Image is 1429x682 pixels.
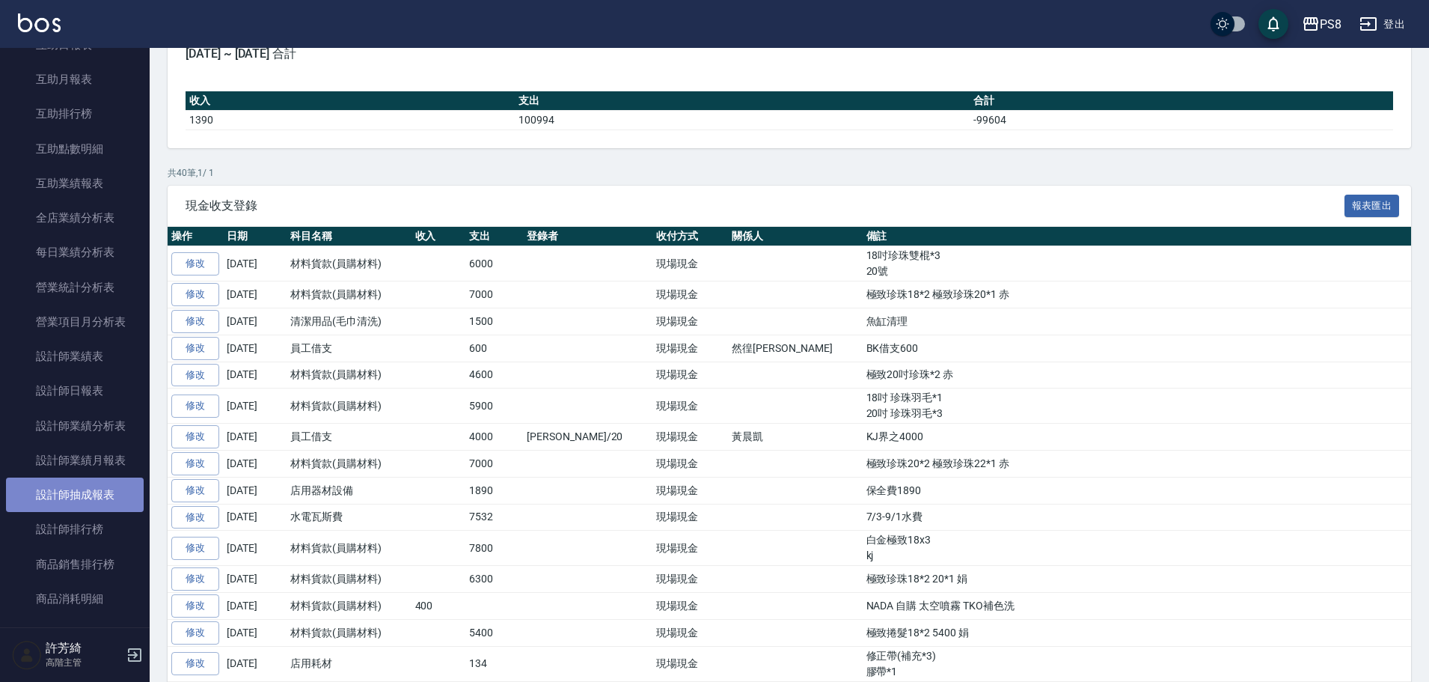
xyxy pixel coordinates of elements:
th: 備註 [863,227,1411,246]
h5: 許芳綺 [46,641,122,656]
img: Logo [18,13,61,32]
td: 7000 [465,451,523,478]
td: 1390 [186,110,515,130]
th: 關係人 [728,227,862,246]
a: 修改 [171,252,219,275]
a: 設計師日報表 [6,374,144,408]
a: 修改 [171,594,219,618]
td: [DATE] [223,646,287,681]
td: [DATE] [223,504,287,531]
td: 店用器材設備 [287,477,411,504]
th: 登錄者 [523,227,652,246]
td: [DATE] [223,593,287,620]
td: 魚缸清理 [863,308,1411,335]
a: 商品進銷貨報表 [6,616,144,651]
td: 6000 [465,246,523,281]
a: 修改 [171,395,219,418]
td: 現場現金 [652,451,728,478]
a: 修改 [171,537,219,560]
td: 水電瓦斯費 [287,504,411,531]
img: Person [12,640,42,670]
td: 材料貨款(員購材料) [287,389,411,424]
td: 店用耗材 [287,646,411,681]
th: 科目名稱 [287,227,411,246]
td: 黃晨凱 [728,424,862,451]
td: 4600 [465,362,523,389]
a: 設計師抽成報表 [6,478,144,512]
td: 保全費1890 [863,477,1411,504]
a: 全店業績分析表 [6,201,144,235]
th: 日期 [223,227,287,246]
td: 員工借支 [287,335,411,362]
td: [DATE] [223,424,287,451]
td: 材料貨款(員購材料) [287,281,411,308]
td: 5900 [465,389,523,424]
a: 設計師排行榜 [6,512,144,546]
td: 現場現金 [652,281,728,308]
td: 材料貨款(員購材料) [287,566,411,593]
td: 材料貨款(員購材料) [287,531,411,566]
a: 修改 [171,452,219,475]
th: 收入 [186,91,515,111]
td: [PERSON_NAME]/20 [523,424,652,451]
td: 材料貨款(員購材料) [287,593,411,620]
td: 極致珍珠20*2 極致珍珠22*1 赤 [863,451,1411,478]
td: 6300 [465,566,523,593]
a: 修改 [171,479,219,502]
td: [DATE] [223,389,287,424]
td: 極致20吋珍珠*2 赤 [863,362,1411,389]
td: 100994 [515,110,970,130]
td: 材料貨款(員購材料) [287,619,411,646]
th: 收入 [411,227,466,246]
a: 修改 [171,567,219,591]
td: 600 [465,335,523,362]
a: 修改 [171,621,219,645]
a: 修改 [171,652,219,675]
button: save [1258,9,1288,39]
td: 現場現金 [652,362,728,389]
td: 極致捲髮18*2 5400 娟 [863,619,1411,646]
td: 134 [465,646,523,681]
a: 設計師業績分析表 [6,409,144,443]
td: 現場現金 [652,504,728,531]
td: -99604 [970,110,1393,130]
td: 修正帶(補充*3) 膠帶*1 [863,646,1411,681]
td: 材料貨款(員購材料) [287,362,411,389]
td: 1500 [465,308,523,335]
td: 18吋 珍珠羽毛*1 20吋 珍珠羽毛*3 [863,389,1411,424]
td: [DATE] [223,531,287,566]
a: 營業統計分析表 [6,270,144,305]
td: 極致珍珠18*2 極致珍珠20*1 赤 [863,281,1411,308]
td: 現場現金 [652,619,728,646]
td: [DATE] [223,566,287,593]
th: 合計 [970,91,1393,111]
a: 每日業績分析表 [6,235,144,270]
a: 互助月報表 [6,62,144,97]
td: NADA 自購 太空噴霧 TKO補色洗 [863,593,1411,620]
td: 極致珍珠18*2 20*1 娟 [863,566,1411,593]
td: 現場現金 [652,308,728,335]
td: 現場現金 [652,477,728,504]
td: [DATE] [223,281,287,308]
td: [DATE] [223,246,287,281]
td: 400 [411,593,466,620]
button: 登出 [1353,10,1411,38]
td: 現場現金 [652,566,728,593]
span: 現金收支登錄 [186,198,1344,213]
td: 材料貨款(員購材料) [287,451,411,478]
a: 營業項目月分析表 [6,305,144,339]
a: 修改 [171,310,219,333]
a: 設計師業績表 [6,339,144,374]
a: 互助排行榜 [6,97,144,131]
td: 清潔用品(毛巾清洗) [287,308,411,335]
td: 現場現金 [652,593,728,620]
a: 商品消耗明細 [6,582,144,616]
td: 7800 [465,531,523,566]
td: 現場現金 [652,646,728,681]
td: 現場現金 [652,531,728,566]
td: KJ界之4000 [863,424,1411,451]
td: [DATE] [223,335,287,362]
th: 操作 [168,227,223,246]
a: 報表匯出 [1344,198,1400,212]
td: [DATE] [223,308,287,335]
